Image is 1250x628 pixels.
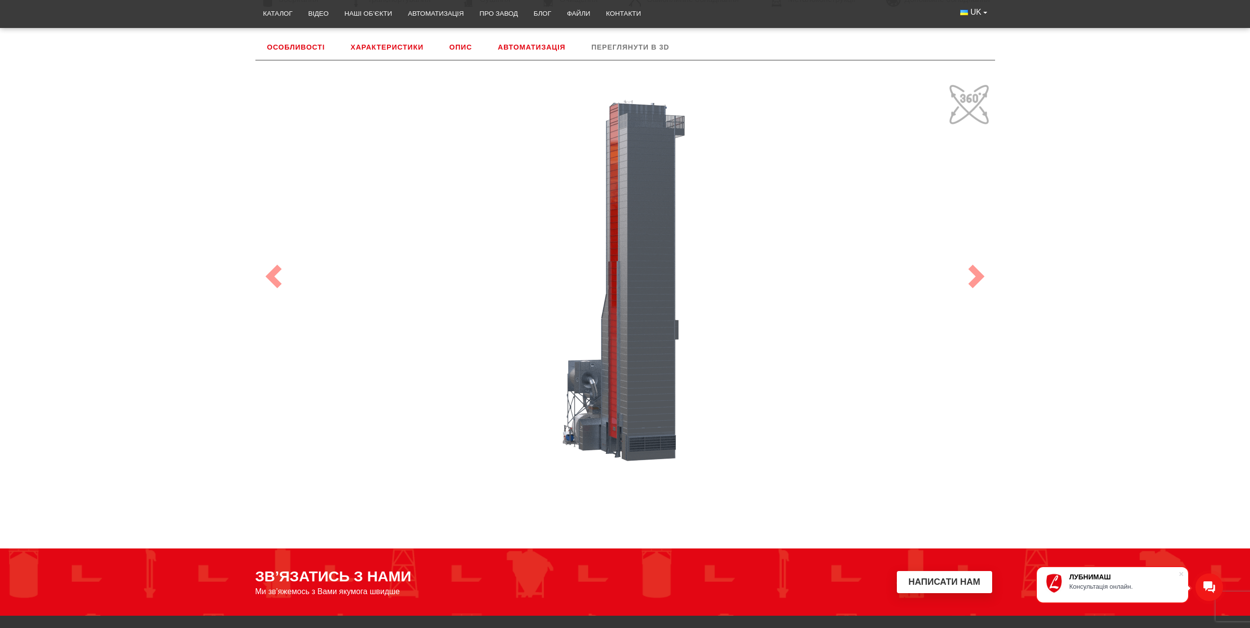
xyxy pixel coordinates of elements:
div: ЛУБНИМАШ [1069,573,1178,581]
a: Характеристики [339,34,435,60]
a: Файли [559,3,598,25]
a: Автоматизація [400,3,472,25]
span: ЗВ’ЯЗАТИСЬ З НАМИ [255,568,412,585]
span: Ми зв’яжемось з Вами якумога швидше [255,587,400,596]
a: Контакти [598,3,649,25]
a: Відео [301,3,337,25]
button: UK [952,3,995,22]
span: UK [971,7,981,18]
div: Консультація онлайн. [1069,583,1178,590]
a: Автоматизація [486,34,578,60]
img: Українська [960,10,968,15]
button: Написати нам [897,571,992,593]
a: Переглянути в 3D [580,34,681,60]
a: Опис [438,34,484,60]
a: Особливості [255,34,337,60]
a: Про завод [472,3,526,25]
a: Блог [526,3,559,25]
a: Наші об’єкти [336,3,400,25]
a: Каталог [255,3,301,25]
